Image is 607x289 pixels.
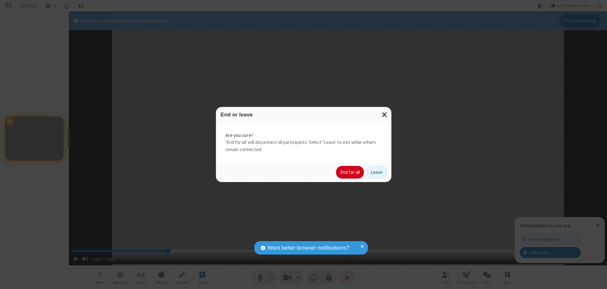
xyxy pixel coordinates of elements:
button: Leave [366,166,387,179]
button: End for all [336,166,364,179]
span: Want better browser notifications? [267,244,349,252]
button: Close modal [378,107,391,122]
h3: End or leave [221,112,387,118]
div: 'End for all' will disconnect all participants. Select 'Leave' to exit while others remain connec... [216,122,391,163]
strong: Are you sure? [225,132,382,139]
